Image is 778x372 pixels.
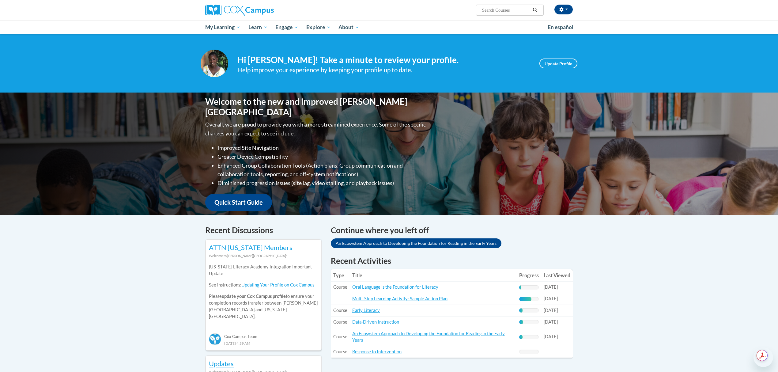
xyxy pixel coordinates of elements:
a: Updating Your Profile on Cox Campus [241,282,314,287]
iframe: Button to launch messaging window [753,347,773,367]
div: Welcome to [PERSON_NAME][GEOGRAPHIC_DATA]! [209,252,318,259]
a: Cox Campus [205,5,322,16]
div: Main menu [196,20,582,34]
a: Update Profile [539,59,577,68]
span: [DATE] [544,308,558,313]
h4: Recent Discussions [205,224,322,236]
b: update your Cox Campus profile [222,294,286,299]
p: See instructions: [209,282,318,288]
span: Course [333,319,347,325]
a: Multi-Step Learning Activity: Sample Action Plan [352,296,448,301]
div: Progress, % [519,335,523,339]
li: Diminished progression issues (site lag, video stalling, and playback issues) [217,179,427,188]
a: En español [544,21,577,34]
a: An Ecosystem Approach to Developing the Foundation for Reading in the Early Years [352,331,505,343]
a: Oral Language is the Foundation for Literacy [352,284,438,290]
a: Explore [302,20,335,34]
button: Search [531,6,540,14]
a: About [335,20,364,34]
div: Cox Campus Team [209,329,318,340]
input: Search Courses [482,6,531,14]
span: [DATE] [544,296,558,301]
div: Progress, % [519,285,521,290]
span: Engage [275,24,298,31]
th: Title [350,269,517,282]
a: Learn [244,20,272,34]
span: About [338,24,359,31]
a: Engage [271,20,302,34]
a: ATTN [US_STATE] Members [209,243,293,252]
a: My Learning [201,20,244,34]
li: Enhanced Group Collaboration Tools (Action plans, Group communication and collaboration tools, re... [217,161,427,179]
div: Help improve your experience by keeping your profile up to date. [237,65,530,75]
span: My Learning [205,24,240,31]
span: [DATE] [544,319,558,325]
button: Account Settings [554,5,573,14]
div: Please to ensure your completion records transfer between [PERSON_NAME][GEOGRAPHIC_DATA] and [US_... [209,259,318,325]
div: [DATE] 4:39 AM [209,340,318,347]
div: Progress, % [519,320,523,324]
p: Overall, we are proud to provide you with a more streamlined experience. Some of the specific cha... [205,120,427,138]
h1: Recent Activities [331,255,573,266]
a: Early Literacy [352,308,380,313]
div: Progress, % [519,297,531,301]
span: Learn [248,24,268,31]
a: Updates [209,359,234,368]
div: Progress, % [519,308,523,313]
th: Last Viewed [541,269,573,282]
h1: Welcome to the new and improved [PERSON_NAME][GEOGRAPHIC_DATA] [205,97,427,117]
a: Quick Start Guide [205,194,272,211]
a: Response to Intervention [352,349,402,354]
h4: Continue where you left off [331,224,573,236]
span: Course [333,308,347,313]
img: Profile Image [201,50,228,77]
p: [US_STATE] Literacy Academy Integration Important Update [209,264,318,277]
span: [DATE] [544,284,558,290]
img: Cox Campus Team [209,333,221,345]
span: En español [548,24,573,30]
span: Course [333,284,347,290]
img: Cox Campus [205,5,274,16]
a: Data-Driven Instruction [352,319,399,325]
li: Improved Site Navigation [217,143,427,152]
span: Course [333,349,347,354]
th: Type [331,269,350,282]
span: Course [333,334,347,339]
li: Greater Device Compatibility [217,152,427,161]
th: Progress [517,269,541,282]
span: Explore [306,24,331,31]
span: [DATE] [544,334,558,339]
h4: Hi [PERSON_NAME]! Take a minute to review your profile. [237,55,530,65]
a: An Ecosystem Approach to Developing the Foundation for Reading in the Early Years [331,238,501,248]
